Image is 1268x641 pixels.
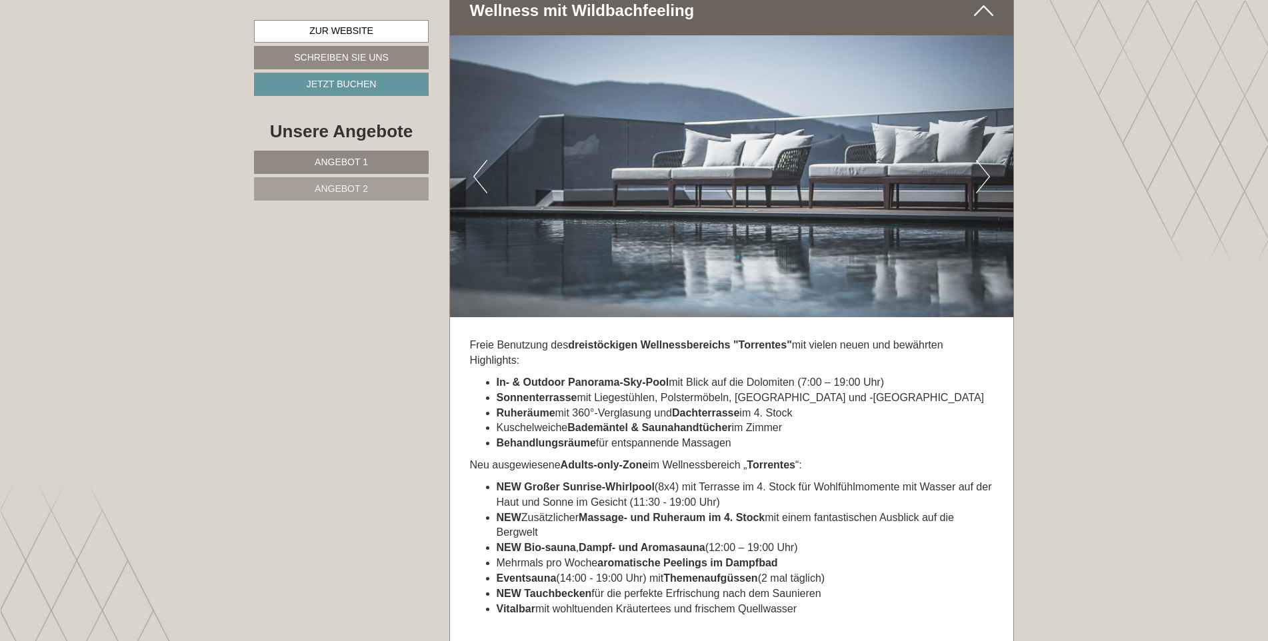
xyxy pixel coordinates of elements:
li: Zusätzlicher mit einem fantastischen Ausblick auf die Bergwelt [497,510,994,541]
div: Unsere Angebote [254,119,429,144]
strong: Massage- und Ruheraum im 4. Stock [579,512,765,523]
strong: Adults-only-Zone [561,459,649,470]
strong: NEW [497,512,521,523]
button: Next [976,160,990,193]
strong: Themenaufgüssen [663,572,757,584]
strong: Behandlungsräume [497,437,596,448]
li: mit wohltuenden Kräutertees und frischem Quellwasser [497,602,994,617]
li: Mehrmals pro Woche [497,556,994,571]
span: Angebot 2 [315,183,368,194]
li: mit Blick auf die Dolomiten (7:00 – 19:00 Uhr) [497,375,994,390]
strong: Großer Sunrise-Whirlpool [524,481,655,492]
strong: In- & Outdoor Panorama-Sky-Pool [497,376,669,388]
p: Freie Benutzung des mit vielen neuen und bewährten Highlights: [470,338,994,368]
strong: dreistöckigen Wellnessbereichs "Torrentes" [568,339,792,350]
strong: Eventsauna [497,572,557,584]
li: (14:00 - 19:00 Uhr) mit (2 mal täglich) [497,571,994,586]
strong: Torrentes [747,459,795,470]
li: Kuschelweiche im Zimmer [497,420,994,436]
p: Neu ausgewiesene im Wellnessbereich „ “: [470,458,994,473]
strong: NEW Tauchbecken [497,588,592,599]
li: mit 360°-Verglasung und im 4. Stock [497,406,994,421]
li: für entspannende Massagen [497,436,994,451]
strong: Dampf- und Aromasauna [579,542,705,553]
li: mit Liegestühlen, Polstermöbeln, [GEOGRAPHIC_DATA] und -[GEOGRAPHIC_DATA] [497,390,994,406]
button: Previous [473,160,487,193]
strong: Vitalbar [497,603,535,614]
strong: Sonnenterrasse [497,392,577,403]
strong: Dachterrasse [672,407,739,418]
strong: Ruheräume [497,407,555,418]
strong: aromatische Peelings im Dampfbad [597,557,777,568]
li: , (12:00 – 19:00 Uhr) [497,540,994,556]
li: für die perfekte Erfrischung nach dem Saunieren [497,586,994,602]
a: Jetzt buchen [254,73,429,96]
li: (8x4) mit Terrasse im 4. Stock für Wohlfühlmomente mit Wasser auf der Haut und Sonne im Gesicht (... [497,480,994,510]
a: Schreiben Sie uns [254,46,429,69]
strong: NEW [497,481,521,492]
strong: Bademäntel & Saunahandtücher [567,422,731,433]
a: Zur Website [254,20,429,43]
strong: NEW Bio-sauna [497,542,576,553]
span: Angebot 1 [315,157,368,167]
